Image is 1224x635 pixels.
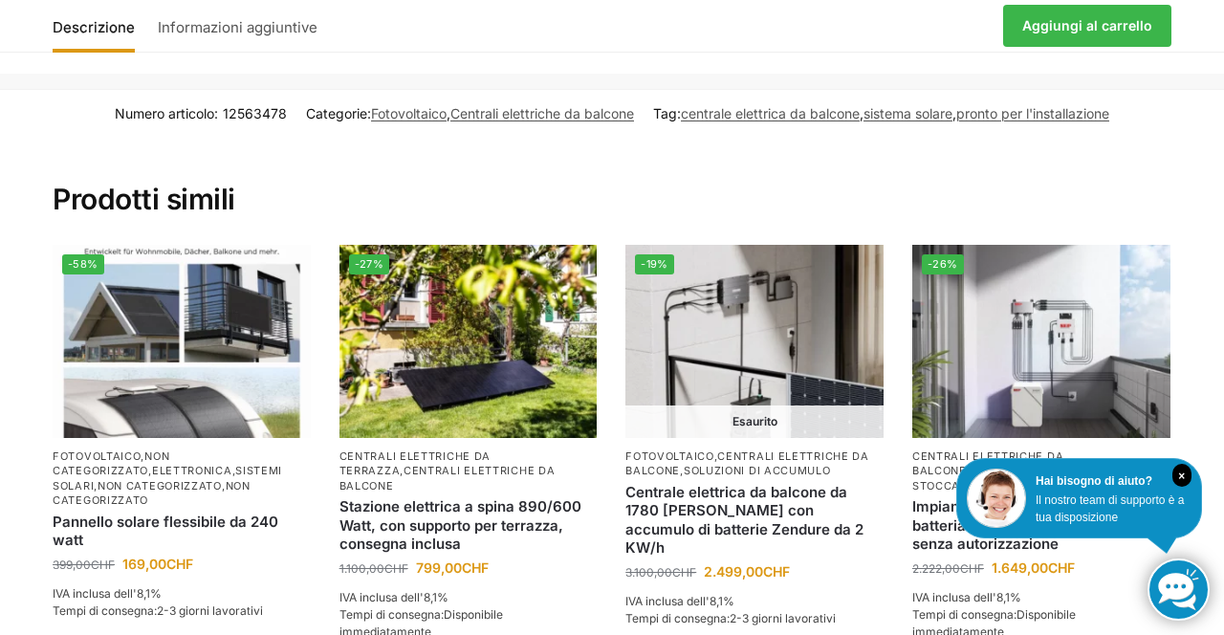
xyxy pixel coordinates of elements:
img: Stazione elettrica a spina 890/600 Watt, con supporto per terrazza, consegna inclusa [339,245,598,438]
font: Impianto solare da 890/600 Watt + batteria di accumulo da 2,7 KW, senza autorizzazione [912,497,1156,553]
font: Pannello solare flessibile da 240 watt [53,513,278,550]
font: IVA inclusa dell'8,1% [912,590,1021,604]
font: CHF [1048,559,1075,576]
a: soluzioni di accumulo [684,464,831,477]
font: Centrale elettrica da balcone da 1780 [PERSON_NAME] con accumulo di batterie Zendure da 2 KW/h [625,483,863,558]
a: Centrale elettrica da balcone da 1780 Watt con accumulo di batterie Zendure da 2 KW/h [625,483,884,558]
font: 399,00 [53,558,91,572]
a: Fotovoltaico [53,449,141,463]
a: centrali elettriche da balcone [339,464,556,492]
font: Tempi di consegna: [53,603,157,618]
img: Moduli solari flessibili per case mobili, campeggio, balconi [53,245,311,438]
font: 2-3 giorni lavorativi [730,611,836,625]
a: centrali elettriche da balcone [625,449,869,477]
a: Stazione elettrica a spina 890/600 Watt, con supporto per terrazza, consegna inclusa [339,497,598,554]
a: Centrali elettriche da balcone [450,105,634,121]
font: , [680,464,684,477]
font: , [400,464,404,477]
font: 2-3 giorni lavorativi [157,603,263,618]
a: -19% Esaurito Accumulo di energia solare Zendure per centrali elettriche da balcone [625,245,884,438]
i: Vicino [1172,464,1191,487]
a: Impianto solare da 890/600 Watt + batteria di accumulo da 2,7 KW, senza autorizzazione [912,497,1170,554]
font: , [148,464,152,477]
font: , [141,449,144,463]
font: 2.499,00 [704,563,763,580]
font: 169,00 [122,556,166,572]
a: Non categorizzato [53,449,169,477]
font: CHF [462,559,489,576]
font: Hai bisogno di aiuto? [1036,474,1152,488]
font: , [94,479,98,493]
a: Pannello solare flessibile da 240 watt [53,513,311,550]
font: 2.222,00 [912,561,960,576]
font: CHF [91,558,115,572]
a: -26%Centrale elettrica plug-in con accumulo da 2,7 kWh [912,245,1170,438]
font: , [714,449,718,463]
a: Sistemi solari [53,464,282,492]
font: , [447,105,450,121]
a: sistema solare [863,105,952,121]
font: , [860,105,863,121]
a: -27%Stazione elettrica a spina 890/600 Watt, con supporto per terrazza, consegna inclusa [339,245,598,438]
font: Tempi di consegna: [912,607,1016,622]
a: Centrali elettriche da terrazza [339,449,491,477]
font: CHF [960,561,984,576]
a: -58%Moduli solari flessibili per case mobili, campeggio, balconi [53,245,311,438]
font: 799,00 [416,559,462,576]
font: Tempi di consegna: [625,611,730,625]
font: IVA inclusa dell'8,1% [339,590,448,604]
font: 12563478 [223,105,287,121]
font: × [1178,470,1185,483]
font: Stazione elettrica a spina 890/600 Watt, con supporto per terrazza, consegna inclusa [339,497,581,553]
font: 1.100,00 [339,561,384,576]
a: Elettronica [152,464,232,477]
img: Accumulo di energia solare Zendure per centrali elettriche da balcone [625,245,884,438]
font: , [232,464,236,477]
font: Il nostro team di supporto è a tua disposizione [1036,493,1184,524]
font: IVA inclusa dell'8,1% [625,594,734,608]
a: Centrali elettriche da balcone [912,449,1063,477]
font: IVA inclusa dell'8,1% [53,586,162,601]
font: Tempi di consegna: [339,607,444,622]
a: centrale elettrica da balcone [681,105,860,121]
font: CHF [166,556,193,572]
img: Assistenza clienti [967,469,1026,528]
font: CHF [763,563,790,580]
font: Prodotti simili [53,182,235,216]
font: , [952,105,956,121]
font: Tag: [653,105,681,121]
font: , [222,479,226,493]
a: Non categorizzato [53,479,251,507]
a: pronto per l'installazione [956,105,1109,121]
a: Fotovoltaico [371,105,447,121]
a: Fotovoltaico [625,449,713,463]
img: Centrale elettrica plug-in con accumulo da 2,7 kWh [912,245,1170,438]
a: Non categorizzato [98,479,222,493]
a: soluzioni di stoccaggio [912,464,1130,492]
font: CHF [672,565,696,580]
font: Categorie: [306,105,371,121]
font: CHF [384,561,408,576]
font: 3.100,00 [625,565,672,580]
font: Numero articolo: [115,105,218,121]
font: 1.649,00 [992,559,1048,576]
